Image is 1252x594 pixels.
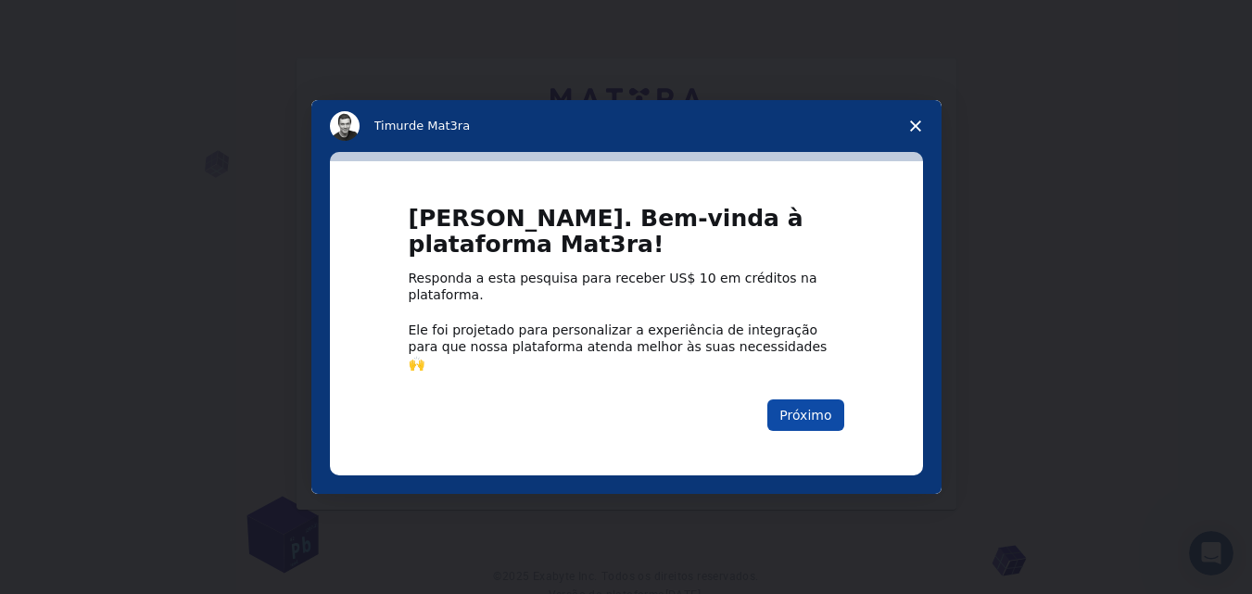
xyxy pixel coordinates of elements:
span: Suporte [37,13,103,30]
img: Imagem de perfil de Timur [330,111,360,141]
font: Responda a esta pesquisa para receber US$ 10 em créditos na plataforma. [409,271,817,302]
font: [PERSON_NAME]. Bem-vinda à plataforma Mat3ra! [409,205,803,259]
span: Fechar pesquisa [890,100,942,152]
font: Próximo [779,408,831,423]
font: Timur [374,119,409,133]
button: Próximo [767,399,843,431]
font: de Mat3ra [409,119,470,133]
font: Ele foi projetado para personalizar a experiência de integração para que nossa plataforma atenda ... [409,322,828,371]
